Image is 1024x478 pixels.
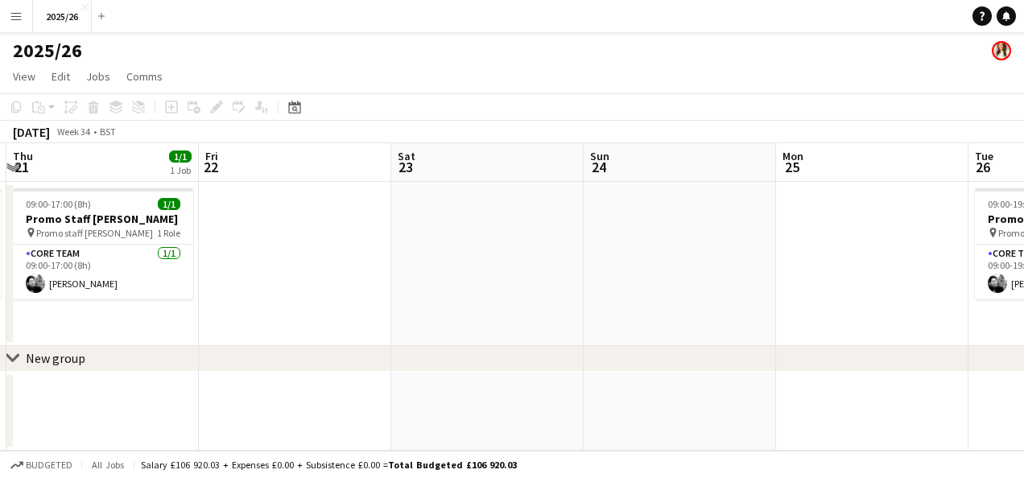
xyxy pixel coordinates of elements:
[13,188,193,299] app-job-card: 09:00-17:00 (8h)1/1Promo Staff [PERSON_NAME] Promo staff [PERSON_NAME]1 RoleCore Team1/109:00-17:...
[590,149,609,163] span: Sun
[120,66,169,87] a: Comms
[52,69,70,84] span: Edit
[86,69,110,84] span: Jobs
[13,69,35,84] span: View
[13,245,193,299] app-card-role: Core Team1/109:00-17:00 (8h)[PERSON_NAME]
[158,198,180,210] span: 1/1
[141,459,517,471] div: Salary £106 920.03 + Expenses £0.00 + Subsistence £0.00 =
[80,66,117,87] a: Jobs
[992,41,1011,60] app-user-avatar: Nadine Mullan
[126,69,163,84] span: Comms
[33,1,92,32] button: 2025/26
[10,158,33,176] span: 21
[36,227,153,239] span: Promo staff [PERSON_NAME]
[170,164,191,176] div: 1 Job
[13,39,82,63] h1: 2025/26
[53,126,93,138] span: Week 34
[588,158,609,176] span: 24
[398,149,415,163] span: Sat
[26,198,91,210] span: 09:00-17:00 (8h)
[782,149,803,163] span: Mon
[89,459,127,471] span: All jobs
[6,66,42,87] a: View
[780,158,803,176] span: 25
[388,459,517,471] span: Total Budgeted £106 920.03
[203,158,218,176] span: 22
[26,350,85,366] div: New group
[8,456,75,474] button: Budgeted
[169,150,192,163] span: 1/1
[26,459,72,471] span: Budgeted
[972,158,993,176] span: 26
[975,149,993,163] span: Tue
[395,158,415,176] span: 23
[13,149,33,163] span: Thu
[13,124,50,140] div: [DATE]
[157,227,180,239] span: 1 Role
[100,126,116,138] div: BST
[13,212,193,226] h3: Promo Staff [PERSON_NAME]
[45,66,76,87] a: Edit
[205,149,218,163] span: Fri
